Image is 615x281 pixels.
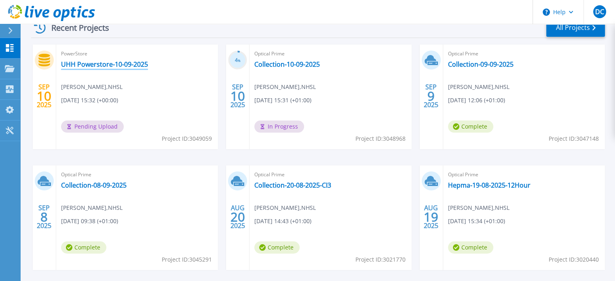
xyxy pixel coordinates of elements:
span: Optical Prime [448,170,600,179]
span: 20 [230,213,245,220]
div: AUG 2025 [423,202,439,232]
span: Project ID: 3045291 [162,255,212,264]
span: 10 [230,93,245,99]
span: DC [595,8,604,15]
span: Optical Prime [254,49,406,58]
a: All Projects [546,19,605,37]
span: % [238,58,241,63]
a: Collection-20-08-2025-CI3 [254,181,331,189]
span: Complete [254,241,300,254]
span: Optical Prime [448,49,600,58]
div: SEP 2025 [36,81,52,111]
a: Collection-09-09-2025 [448,60,514,68]
div: SEP 2025 [230,81,245,111]
a: Collection-10-09-2025 [254,60,320,68]
span: 10 [37,93,51,99]
span: [PERSON_NAME] , NHSL [254,82,316,91]
span: Complete [448,120,493,133]
span: Project ID: 3048968 [355,134,406,143]
span: [PERSON_NAME] , NHSL [61,82,123,91]
span: [DATE] 15:31 (+01:00) [254,96,311,105]
span: Project ID: 3049059 [162,134,212,143]
span: Optical Prime [254,170,406,179]
span: Project ID: 3021770 [355,255,406,264]
span: [DATE] 15:34 (+01:00) [448,217,505,226]
span: [DATE] 15:32 (+00:00) [61,96,118,105]
span: [PERSON_NAME] , NHSL [254,203,316,212]
span: Pending Upload [61,120,124,133]
span: [DATE] 14:43 (+01:00) [254,217,311,226]
span: Optical Prime [61,170,213,179]
span: 8 [40,213,48,220]
span: [DATE] 12:06 (+01:00) [448,96,505,105]
span: 9 [427,93,435,99]
h3: 4 [228,56,247,65]
span: Complete [448,241,493,254]
span: [DATE] 09:38 (+01:00) [61,217,118,226]
a: UHH Powerstore-10-09-2025 [61,60,148,68]
div: Recent Projects [31,18,120,38]
span: [PERSON_NAME] , NHSL [448,82,509,91]
div: AUG 2025 [230,202,245,232]
a: Hepma-19-08-2025-12Hour [448,181,530,189]
span: PowerStore [61,49,213,58]
span: [PERSON_NAME] , NHSL [61,203,123,212]
div: SEP 2025 [423,81,439,111]
span: 19 [424,213,438,220]
span: In Progress [254,120,304,133]
span: Project ID: 3047148 [549,134,599,143]
span: Complete [61,241,106,254]
a: Collection-08-09-2025 [61,181,127,189]
span: [PERSON_NAME] , NHSL [448,203,509,212]
div: SEP 2025 [36,202,52,232]
span: Project ID: 3020440 [549,255,599,264]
